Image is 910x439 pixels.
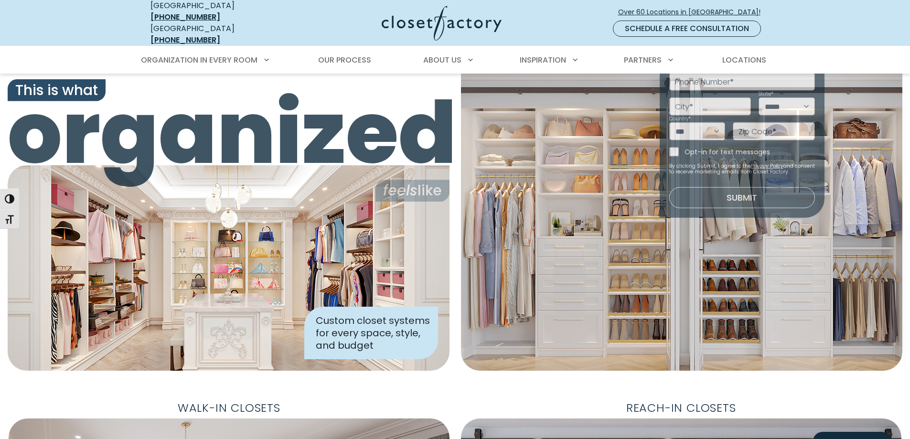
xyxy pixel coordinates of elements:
span: Partners [624,54,662,65]
img: Closet Factory Logo [382,6,502,41]
span: Organization in Every Room [141,54,257,65]
span: organized [8,90,450,176]
span: like [375,180,450,202]
a: [PHONE_NUMBER] [150,34,220,45]
a: Schedule a Free Consultation [613,21,761,37]
div: [GEOGRAPHIC_DATA] [150,23,289,46]
a: [PHONE_NUMBER] [150,11,220,22]
a: Over 60 Locations in [GEOGRAPHIC_DATA]! [618,4,769,21]
nav: Primary Menu [134,47,776,74]
span: Walk-In Closets [170,397,288,418]
img: Closet Factory designed closet [8,165,450,371]
span: Reach-In Closets [619,397,744,418]
span: Over 60 Locations in [GEOGRAPHIC_DATA]! [618,7,768,17]
div: Custom closet systems for every space, style, and budget [304,307,438,359]
span: Inspiration [520,54,566,65]
span: Locations [722,54,766,65]
i: feels [383,180,418,201]
span: Our Process [318,54,371,65]
span: About Us [423,54,461,65]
